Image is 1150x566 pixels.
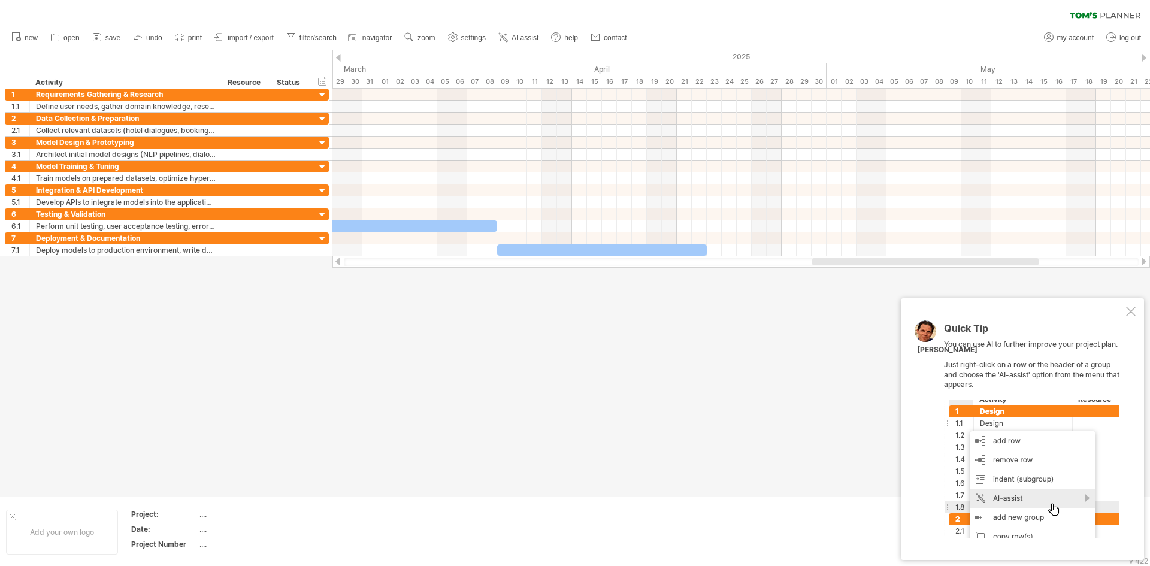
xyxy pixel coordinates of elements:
div: Tuesday, 20 May 2025 [1111,75,1126,88]
div: Train models on prepared datasets, optimize hyperparameters, and iterate for performance improvem... [36,172,216,184]
a: filter/search [283,30,340,46]
div: Friday, 9 May 2025 [946,75,961,88]
div: 5.1 [11,196,29,208]
div: Thursday, 3 April 2025 [407,75,422,88]
div: Friday, 11 April 2025 [527,75,542,88]
a: undo [130,30,166,46]
div: [PERSON_NAME] [917,345,978,355]
div: Tuesday, 29 April 2025 [797,75,812,88]
div: Friday, 2 May 2025 [842,75,857,88]
div: Thursday, 15 May 2025 [1036,75,1051,88]
div: 3.1 [11,149,29,160]
div: Sunday, 20 April 2025 [662,75,677,88]
div: Wednesday, 16 April 2025 [602,75,617,88]
div: Friday, 18 April 2025 [632,75,647,88]
div: Model Design & Prototyping [36,137,216,148]
div: Monday, 28 April 2025 [782,75,797,88]
div: 6.1 [11,220,29,232]
div: Date: [131,524,197,534]
a: contact [588,30,631,46]
div: Sunday, 30 March 2025 [347,75,362,88]
div: Monday, 21 April 2025 [677,75,692,88]
a: settings [445,30,489,46]
div: Wednesday, 14 May 2025 [1021,75,1036,88]
div: Friday, 4 April 2025 [422,75,437,88]
div: April 2025 [377,63,827,75]
div: 3 [11,137,29,148]
span: my account [1057,34,1094,42]
span: save [105,34,120,42]
div: 6 [11,208,29,220]
a: AI assist [495,30,542,46]
div: Wednesday, 7 May 2025 [916,75,931,88]
div: Saturday, 19 April 2025 [647,75,662,88]
div: Tuesday, 13 May 2025 [1006,75,1021,88]
div: Thursday, 17 April 2025 [617,75,632,88]
div: 5 [11,184,29,196]
div: Saturday, 29 March 2025 [332,75,347,88]
div: Saturday, 10 May 2025 [961,75,976,88]
div: Activity [35,77,215,89]
div: Sunday, 13 April 2025 [557,75,572,88]
div: Tuesday, 22 April 2025 [692,75,707,88]
div: Tuesday, 8 April 2025 [482,75,497,88]
span: navigator [362,34,392,42]
a: my account [1041,30,1097,46]
div: Status [277,77,303,89]
div: Develop APIs to integrate models into the application, enable interaction with front-end components [36,196,216,208]
div: Monday, 7 April 2025 [467,75,482,88]
span: new [25,34,38,42]
span: contact [604,34,627,42]
div: Monday, 14 April 2025 [572,75,587,88]
a: print [172,30,205,46]
div: Deployment & Documentation [36,232,216,244]
div: Tuesday, 1 April 2025 [377,75,392,88]
span: settings [461,34,486,42]
span: help [564,34,578,42]
div: Sunday, 18 May 2025 [1081,75,1096,88]
div: Sunday, 11 May 2025 [976,75,991,88]
div: Requirements Gathering & Research [36,89,216,100]
div: Monday, 31 March 2025 [362,75,377,88]
a: navigator [346,30,395,46]
div: 2 [11,113,29,124]
div: Wednesday, 9 April 2025 [497,75,512,88]
div: Sunday, 6 April 2025 [452,75,467,88]
div: Wednesday, 2 April 2025 [392,75,407,88]
a: help [548,30,582,46]
div: Monday, 12 May 2025 [991,75,1006,88]
div: Resource [228,77,264,89]
div: Testing & Validation [36,208,216,220]
div: .... [199,509,300,519]
div: Thursday, 1 May 2025 [827,75,842,88]
div: Data Collection & Preparation [36,113,216,124]
div: Model Training & Tuning [36,161,216,172]
div: Sunday, 27 April 2025 [767,75,782,88]
div: Saturday, 17 May 2025 [1066,75,1081,88]
div: Wednesday, 30 April 2025 [812,75,827,88]
span: filter/search [299,34,337,42]
span: log out [1119,34,1141,42]
div: .... [199,539,300,549]
span: print [188,34,202,42]
div: 7 [11,232,29,244]
a: open [47,30,83,46]
div: You can use AI to further improve your project plan. Just right-click on a row or the header of a... [944,323,1124,538]
div: Project: [131,509,197,519]
div: Monday, 19 May 2025 [1096,75,1111,88]
span: zoom [417,34,435,42]
span: AI assist [512,34,538,42]
div: Deploy models to production environment, write documentation and user manuals, and plan maintenance [36,244,216,256]
a: save [89,30,124,46]
div: v 422 [1129,556,1148,565]
div: Saturday, 3 May 2025 [857,75,871,88]
div: 4 [11,161,29,172]
div: Wednesday, 21 May 2025 [1126,75,1141,88]
div: Friday, 16 May 2025 [1051,75,1066,88]
div: Thursday, 24 April 2025 [722,75,737,88]
div: Sunday, 4 May 2025 [871,75,886,88]
div: Monday, 5 May 2025 [886,75,901,88]
a: zoom [401,30,438,46]
div: Wednesday, 23 April 2025 [707,75,722,88]
div: 2.1 [11,125,29,136]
